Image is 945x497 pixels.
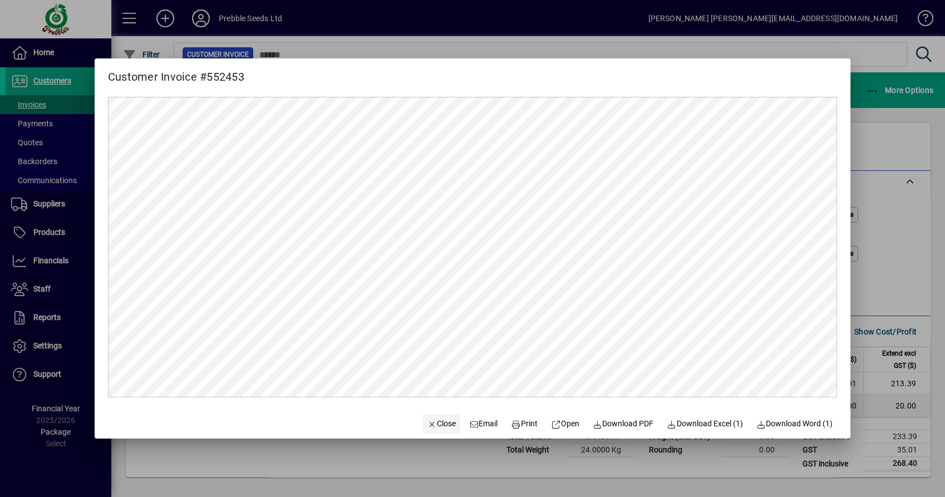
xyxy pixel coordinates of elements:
a: Download PDF [588,414,658,434]
span: Download PDF [593,418,654,430]
button: Download Excel (1) [662,414,747,434]
span: Download Word (1) [756,418,833,430]
h2: Customer Invoice #552453 [95,58,258,86]
button: Email [465,414,503,434]
a: Open [547,414,584,434]
button: Close [422,414,460,434]
span: Close [427,418,456,430]
span: Open [551,418,579,430]
span: Email [469,418,498,430]
span: Print [511,418,538,430]
span: Download Excel (1) [667,418,743,430]
button: Print [506,414,542,434]
button: Download Word (1) [752,414,838,434]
